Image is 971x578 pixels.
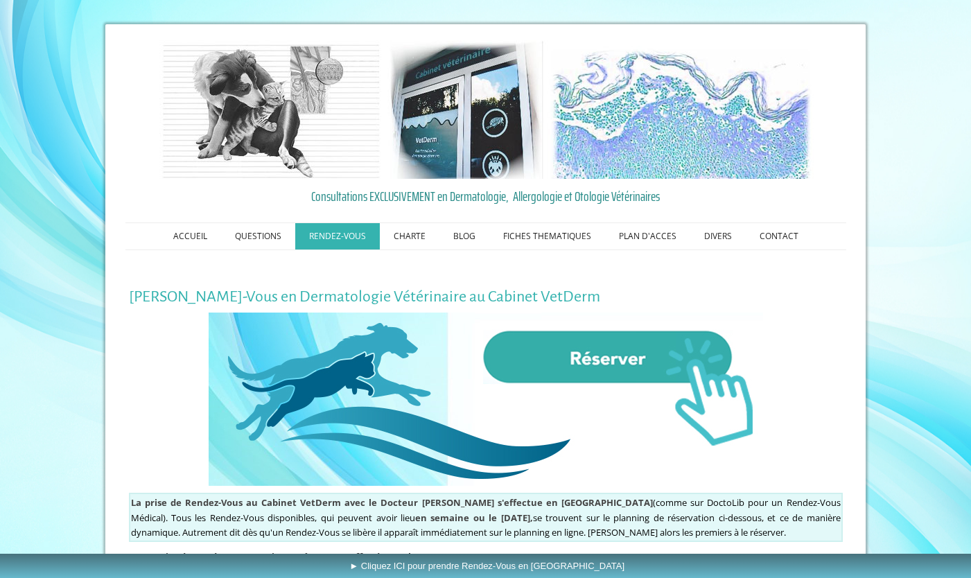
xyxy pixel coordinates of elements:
[159,223,221,249] a: ACCUEIL
[746,223,812,249] a: CONTACT
[131,496,687,509] span: (comme
[439,223,489,249] a: BLOG
[605,223,690,249] a: PLAN D'ACCES
[690,223,746,249] a: DIVERS
[221,223,295,249] a: QUESTIONS
[415,511,533,524] span: en semaine ou le [DATE],
[295,223,380,249] a: RENDEZ-VOUS
[349,561,624,571] span: ► Cliquez ICI pour prendre Rendez-Vous en [GEOGRAPHIC_DATA]
[129,288,843,306] h1: [PERSON_NAME]-Vous en Dermatologie Vétérinaire au Cabinet VetDerm
[380,223,439,249] a: CHARTE
[209,313,763,486] img: Rendez-Vous en Ligne au Cabinet VetDerm
[131,496,841,524] span: sur DoctoLib pour un Rendez-Vous Médical). Tous les Rendez-Vous disponibles, qui peuvent avoir lieu
[129,550,489,563] span: Cette p
[131,496,653,509] strong: La prise de Rendez-Vous au Cabinet VetDerm avec le Docteur [PERSON_NAME] s'effectue en [GEOGRAPHI...
[161,550,489,563] span: rise de Rendez-Vous en Ligne présente en effet de nombreux avantages :
[129,186,843,207] a: Consultations EXCLUSIVEMENT en Dermatologie, Allergologie et Otologie Vétérinaires
[489,223,605,249] a: FICHES THEMATIQUES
